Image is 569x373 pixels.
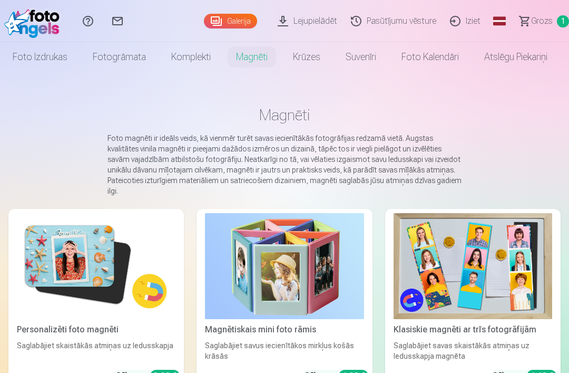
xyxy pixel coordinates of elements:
[389,323,556,336] div: Klasiskie magnēti ar trīs fotogrāfijām
[80,42,159,72] a: Fotogrāmata
[223,42,280,72] a: Magnēti
[333,42,389,72] a: Suvenīri
[17,213,175,319] img: Personalizēti foto magnēti
[205,213,364,319] img: Magnētiskais mini foto rāmis
[557,15,569,27] span: 1
[13,340,180,361] div: Saglabājiet skaistākās atmiņas uz ledusskapja
[107,133,462,196] p: Foto magnēti ir ideāls veids, kā vienmēr turēt savas iecienītākās fotogrāfijas redzamā vietā. Aug...
[389,42,472,72] a: Foto kalendāri
[472,42,560,72] a: Atslēgu piekariņi
[389,340,556,361] div: Saglabājiet savas skaistākās atmiņas uz ledusskapja magnēta
[201,323,368,336] div: Magnētiskais mini foto rāmis
[280,42,333,72] a: Krūzes
[13,323,180,336] div: Personalizēti foto magnēti
[204,14,257,28] a: Galerija
[201,340,368,361] div: Saglabājiet savus iecienītākos mirkļus košās krāsās
[4,4,65,38] img: /fa1
[531,15,553,27] span: Grozs
[159,42,223,72] a: Komplekti
[394,213,552,319] img: Klasiskie magnēti ar trīs fotogrāfijām
[17,106,552,125] h1: Magnēti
